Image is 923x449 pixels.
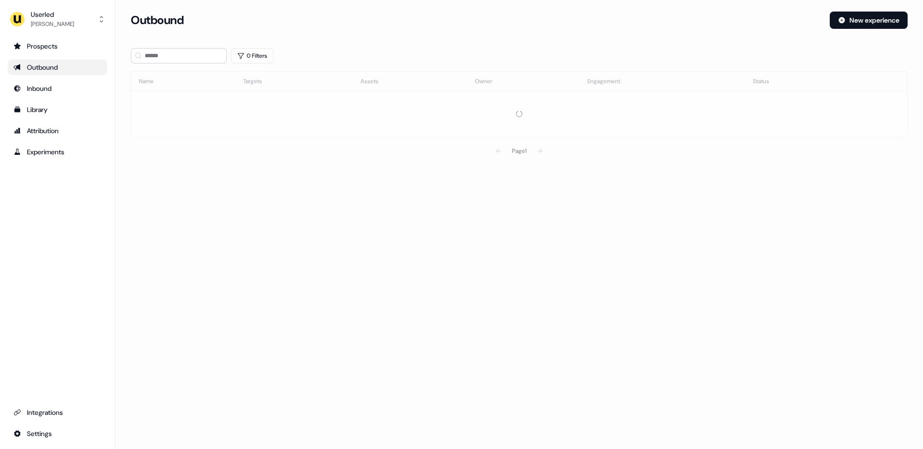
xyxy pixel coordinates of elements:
div: Inbound [13,84,101,93]
h3: Outbound [131,13,184,27]
div: Experiments [13,147,101,157]
a: Go to integrations [8,405,107,420]
div: Library [13,105,101,114]
div: Outbound [13,62,101,72]
div: [PERSON_NAME] [31,19,74,29]
div: Integrations [13,408,101,417]
div: Settings [13,429,101,438]
button: New experience [830,12,908,29]
a: Go to Inbound [8,81,107,96]
a: Go to experiments [8,144,107,160]
a: Go to templates [8,102,107,117]
button: Userled[PERSON_NAME] [8,8,107,31]
a: Go to prospects [8,38,107,54]
button: 0 Filters [231,48,274,63]
div: Userled [31,10,74,19]
a: Go to outbound experience [8,60,107,75]
a: Go to integrations [8,426,107,441]
div: Attribution [13,126,101,136]
a: Go to attribution [8,123,107,138]
div: Prospects [13,41,101,51]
